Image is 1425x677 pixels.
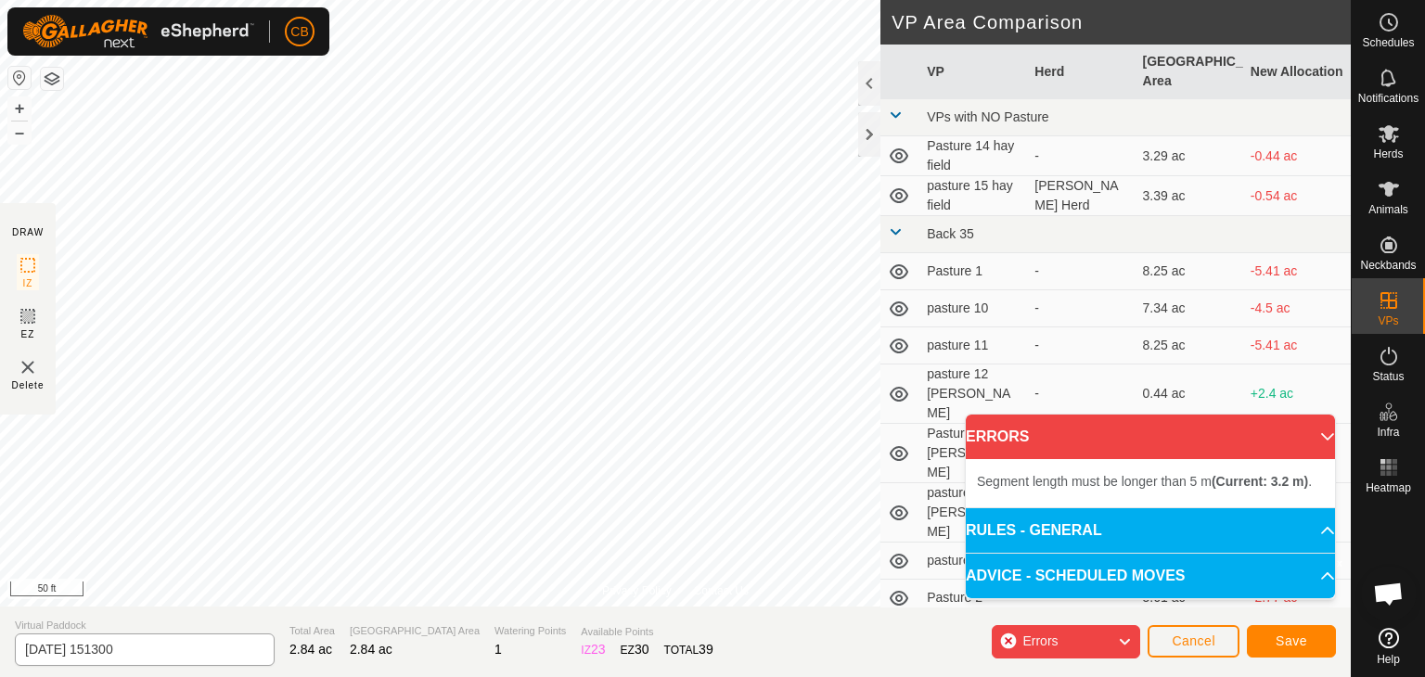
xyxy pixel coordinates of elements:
span: RULES - GENERAL [966,519,1102,542]
td: -0.44 ac [1243,136,1351,176]
td: pasture 12 [PERSON_NAME] [919,364,1027,424]
span: ADVICE - SCHEDULED MOVES [966,565,1185,587]
th: [GEOGRAPHIC_DATA] Area [1136,45,1243,99]
div: - [1034,336,1127,355]
img: Gallagher Logo [22,15,254,48]
span: Herds [1373,148,1403,160]
td: Pasture 1 [919,253,1027,290]
td: +2.4 ac [1243,364,1351,424]
span: Errors [1022,633,1058,648]
td: 3.29 ac [1136,136,1243,176]
td: pasture 10 [919,290,1027,327]
b: (Current: 3.2 m) [1212,474,1308,489]
td: -5.41 ac [1243,327,1351,364]
button: Map Layers [41,68,63,90]
span: IZ [23,276,33,290]
span: Delete [12,378,45,392]
span: Back 35 [927,226,974,241]
p-accordion-header: ERRORS [966,415,1335,459]
span: 1 [494,642,502,657]
td: 7.34 ac [1136,290,1243,327]
div: - [1034,384,1127,403]
button: Save [1247,625,1336,658]
div: [PERSON_NAME] Herd [1034,176,1127,215]
th: New Allocation [1243,45,1351,99]
td: 3.39 ac [1136,176,1243,216]
div: IZ [581,640,605,659]
span: 30 [635,642,649,657]
th: VP [919,45,1027,99]
span: Status [1372,371,1404,382]
td: Pasture 14 hay field [919,136,1027,176]
span: Virtual Paddock [15,618,275,633]
span: 2.84 ac [289,642,332,657]
button: Cancel [1148,625,1239,658]
span: Help [1377,654,1400,665]
button: – [8,121,31,144]
td: pasture 11 [919,327,1027,364]
span: Total Area [289,623,335,639]
td: pasture 13 [PERSON_NAME] [919,483,1027,543]
p-accordion-content: ERRORS [966,459,1335,507]
div: DRAW [12,225,44,239]
span: Notifications [1358,93,1419,104]
td: Pasture 2 [919,580,1027,617]
th: Herd [1027,45,1135,99]
span: Schedules [1362,37,1414,48]
span: Heatmap [1366,482,1411,493]
td: 0.44 ac [1136,364,1243,424]
span: 39 [699,642,713,657]
span: Save [1276,633,1307,648]
a: Help [1352,620,1425,672]
div: - [1034,299,1127,318]
span: Infra [1377,427,1399,438]
td: pasture 15 hay field [919,176,1027,216]
div: - [1034,262,1127,281]
span: Watering Points [494,623,566,639]
span: Cancel [1172,633,1215,648]
div: Open chat [1361,566,1417,621]
span: CB [290,22,308,42]
div: EZ [621,640,649,659]
p-accordion-header: ADVICE - SCHEDULED MOVES [966,554,1335,598]
span: Segment length must be longer than 5 m . [977,474,1312,489]
span: VPs [1378,315,1398,326]
td: 8.25 ac [1136,327,1243,364]
button: + [8,97,31,120]
span: [GEOGRAPHIC_DATA] Area [350,623,480,639]
h2: VP Area Comparison [892,11,1351,33]
td: -5.41 ac [1243,253,1351,290]
span: ERRORS [966,426,1029,448]
span: Neckbands [1360,260,1416,271]
a: Contact Us [694,582,749,599]
img: VP [17,356,39,378]
div: - [1034,147,1127,166]
td: Pasture 12.1 [PERSON_NAME] [919,424,1027,483]
span: VPs with NO Pasture [927,109,1049,124]
span: EZ [21,327,35,341]
span: 2.84 ac [350,642,392,657]
td: -4.5 ac [1243,290,1351,327]
p-accordion-header: RULES - GENERAL [966,508,1335,553]
span: 23 [591,642,606,657]
div: TOTAL [664,640,713,659]
span: Available Points [581,624,712,640]
a: Privacy Policy [602,582,672,599]
td: 8.25 ac [1136,253,1243,290]
td: -0.54 ac [1243,176,1351,216]
span: Animals [1368,204,1408,215]
button: Reset Map [8,67,31,89]
td: pasture 13.1 [919,543,1027,580]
